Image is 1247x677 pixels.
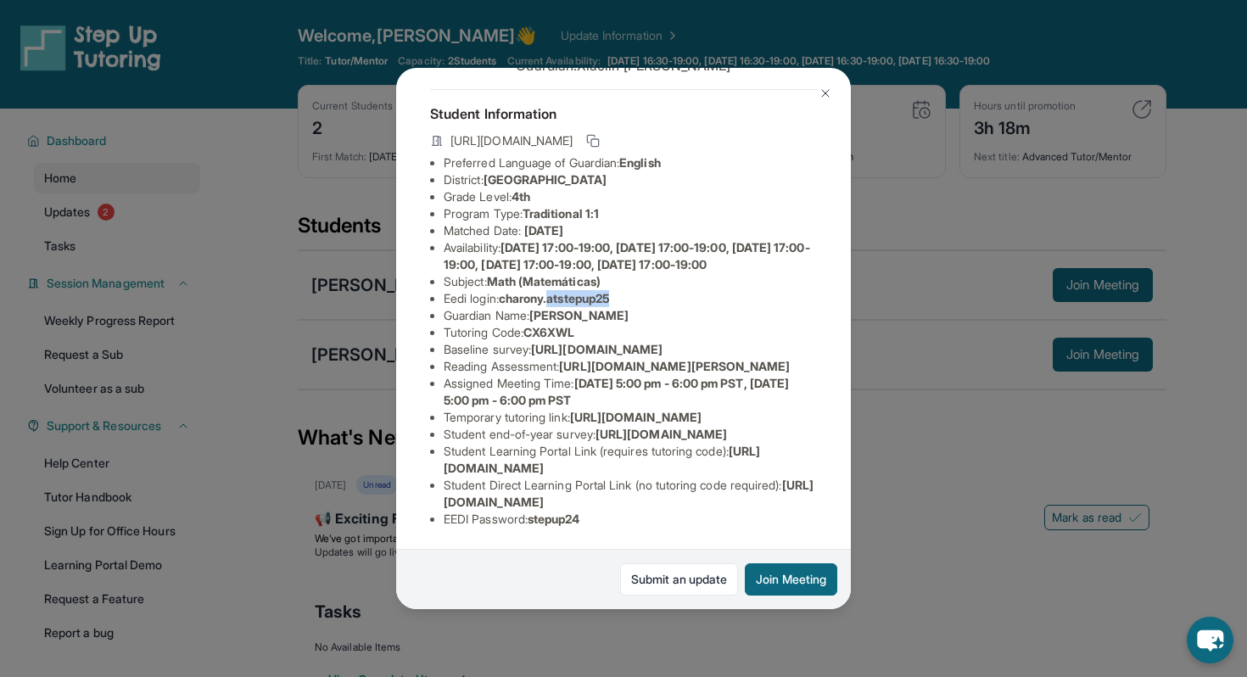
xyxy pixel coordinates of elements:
[487,274,601,288] span: Math (Matemáticas)
[444,341,817,358] li: Baseline survey :
[528,512,580,526] span: stepup24
[444,324,817,341] li: Tutoring Code :
[583,131,603,151] button: Copy link
[444,375,817,409] li: Assigned Meeting Time :
[444,205,817,222] li: Program Type:
[619,155,661,170] span: English
[444,240,810,271] span: [DATE] 17:00-19:00, [DATE] 17:00-19:00, [DATE] 17:00-19:00, [DATE] 17:00-19:00, [DATE] 17:00-19:00
[1187,617,1233,663] button: chat-button
[444,376,789,407] span: [DATE] 5:00 pm - 6:00 pm PST, [DATE] 5:00 pm - 6:00 pm PST
[444,358,817,375] li: Reading Assessment :
[484,172,607,187] span: [GEOGRAPHIC_DATA]
[444,239,817,273] li: Availability:
[444,477,817,511] li: Student Direct Learning Portal Link (no tutoring code required) :
[523,206,599,221] span: Traditional 1:1
[444,426,817,443] li: Student end-of-year survey :
[450,132,573,149] span: [URL][DOMAIN_NAME]
[444,307,817,324] li: Guardian Name :
[444,273,817,290] li: Subject :
[559,359,790,373] span: [URL][DOMAIN_NAME][PERSON_NAME]
[512,189,530,204] span: 4th
[444,511,817,528] li: EEDI Password :
[745,563,837,596] button: Join Meeting
[529,308,629,322] span: [PERSON_NAME]
[570,410,702,424] span: [URL][DOMAIN_NAME]
[444,443,817,477] li: Student Learning Portal Link (requires tutoring code) :
[444,409,817,426] li: Temporary tutoring link :
[444,188,817,205] li: Grade Level:
[444,290,817,307] li: Eedi login :
[444,154,817,171] li: Preferred Language of Guardian:
[531,342,663,356] span: [URL][DOMAIN_NAME]
[430,104,817,124] h4: Student Information
[444,222,817,239] li: Matched Date:
[620,563,738,596] a: Submit an update
[524,223,563,238] span: [DATE]
[444,171,817,188] li: District:
[819,87,832,100] img: Close Icon
[499,291,609,305] span: charony.atstepup25
[596,427,727,441] span: [URL][DOMAIN_NAME]
[523,325,574,339] span: CX6XWL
